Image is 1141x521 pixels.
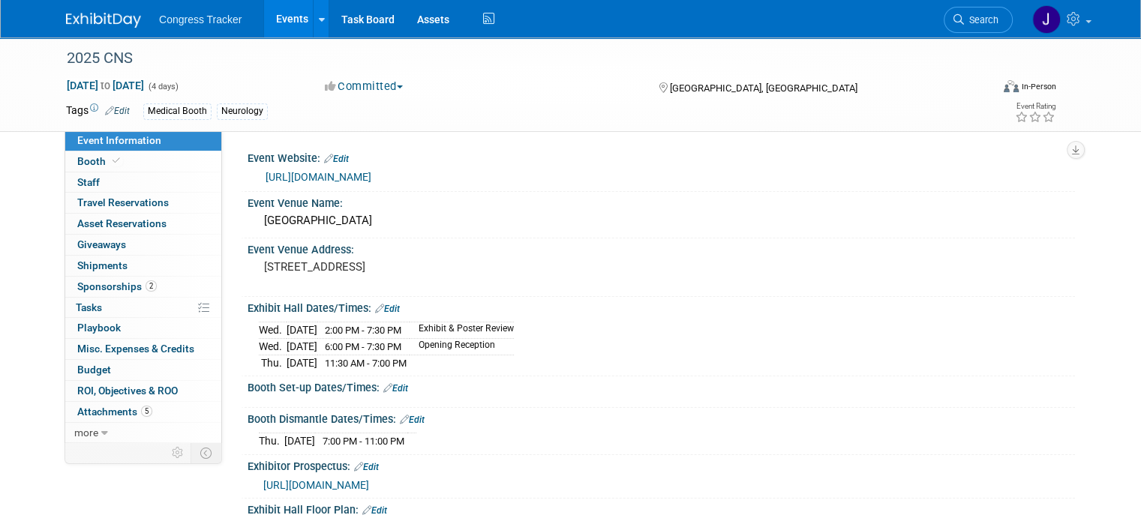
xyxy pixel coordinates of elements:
[77,238,126,250] span: Giveaways
[263,479,369,491] a: [URL][DOMAIN_NAME]
[259,209,1064,232] div: [GEOGRAPHIC_DATA]
[65,235,221,255] a: Giveaways
[325,341,401,352] span: 6:00 PM - 7:30 PM
[65,277,221,297] a: Sponsorships2
[217,103,268,119] div: Neurology
[248,455,1075,475] div: Exhibitor Prospectus:
[410,322,514,339] td: Exhibit & Poster Review
[259,339,287,355] td: Wed.
[65,151,221,172] a: Booth
[259,322,287,339] td: Wed.
[248,376,1075,396] div: Booth Set-up Dates/Times:
[1004,80,1019,92] img: Format-Inperson.png
[66,79,145,92] span: [DATE] [DATE]
[325,358,407,369] span: 11:30 AM - 7:00 PM
[910,78,1056,100] div: Event Format
[248,192,1075,211] div: Event Venue Name:
[77,196,169,208] span: Travel Reservations
[287,355,317,370] td: [DATE]
[77,364,111,376] span: Budget
[259,433,284,449] td: Thu.
[266,171,371,183] a: [URL][DOMAIN_NAME]
[147,82,179,91] span: (4 days)
[248,408,1075,427] div: Booth Dismantle Dates/Times:
[287,339,317,355] td: [DATE]
[113,157,120,165] i: Booth reservation complete
[65,172,221,193] a: Staff
[141,406,152,417] span: 5
[77,280,157,292] span: Sponsorships
[65,381,221,401] a: ROI, Objectives & ROO
[76,301,102,313] span: Tasks
[1021,81,1056,92] div: In-Person
[320,79,409,94] button: Committed
[65,360,221,380] a: Budget
[77,176,100,188] span: Staff
[284,433,315,449] td: [DATE]
[77,134,161,146] span: Event Information
[77,406,152,418] span: Attachments
[66,103,130,120] td: Tags
[77,322,121,334] span: Playbook
[77,259,128,271] span: Shipments
[325,325,401,336] span: 2:00 PM - 7:30 PM
[146,280,157,292] span: 2
[77,217,167,229] span: Asset Reservations
[65,214,221,234] a: Asset Reservations
[362,505,387,516] a: Edit
[65,339,221,359] a: Misc. Expenses & Credits
[62,45,972,72] div: 2025 CNS
[248,297,1075,316] div: Exhibit Hall Dates/Times:
[159,13,242,25] span: Congress Tracker
[248,499,1075,518] div: Exhibit Hall Floor Plan:
[670,82,857,94] span: [GEOGRAPHIC_DATA], [GEOGRAPHIC_DATA]
[383,383,408,394] a: Edit
[264,260,576,274] pre: [STREET_ADDRESS]
[1032,5,1061,34] img: Jessica Davidson
[77,385,178,397] span: ROI, Objectives & ROO
[323,436,404,447] span: 7:00 PM - 11:00 PM
[66,13,141,28] img: ExhibitDay
[287,322,317,339] td: [DATE]
[65,256,221,276] a: Shipments
[248,147,1075,166] div: Event Website:
[964,14,998,25] span: Search
[77,155,123,167] span: Booth
[324,154,349,164] a: Edit
[65,402,221,422] a: Attachments5
[65,130,221,151] a: Event Information
[375,304,400,314] a: Edit
[410,339,514,355] td: Opening Reception
[77,343,194,355] span: Misc. Expenses & Credits
[65,423,221,443] a: more
[65,193,221,213] a: Travel Reservations
[65,298,221,318] a: Tasks
[74,427,98,439] span: more
[248,238,1075,257] div: Event Venue Address:
[98,79,113,91] span: to
[944,7,1013,33] a: Search
[105,106,130,116] a: Edit
[143,103,212,119] div: Medical Booth
[400,415,425,425] a: Edit
[1015,103,1055,110] div: Event Rating
[354,462,379,472] a: Edit
[65,318,221,338] a: Playbook
[165,443,191,463] td: Personalize Event Tab Strip
[191,443,222,463] td: Toggle Event Tabs
[259,355,287,370] td: Thu.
